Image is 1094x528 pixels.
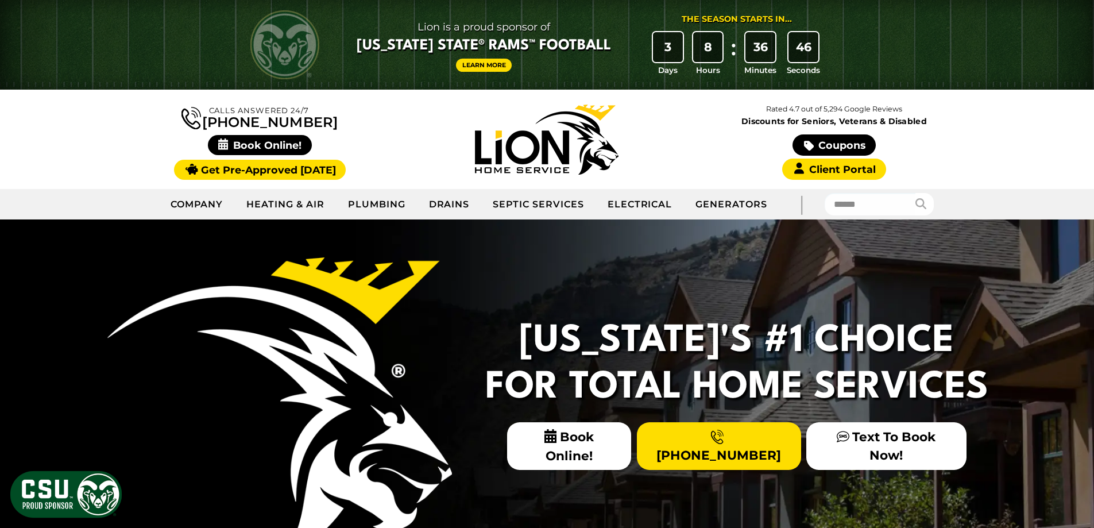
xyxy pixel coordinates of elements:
[357,18,611,36] span: Lion is a proud sponsor of
[793,134,875,156] a: Coupons
[456,59,512,72] a: Learn More
[728,32,739,76] div: :
[744,64,776,76] span: Minutes
[9,469,123,519] img: CSU Sponsor Badge
[682,13,792,26] div: The Season Starts in...
[779,189,825,219] div: |
[806,422,966,469] a: Text To Book Now!
[481,190,596,219] a: Septic Services
[475,105,618,175] img: Lion Home Service
[235,190,336,219] a: Heating & Air
[507,422,632,470] span: Book Online!
[693,32,723,62] div: 8
[208,135,312,155] span: Book Online!
[684,190,779,219] a: Generators
[653,32,683,62] div: 3
[337,190,418,219] a: Plumbing
[357,36,611,56] span: [US_STATE] State® Rams™ Football
[658,64,678,76] span: Days
[250,10,319,79] img: CSU Rams logo
[787,64,820,76] span: Seconds
[782,159,886,180] a: Client Portal
[181,105,338,129] a: [PHONE_NUMBER]
[696,64,720,76] span: Hours
[159,190,235,219] a: Company
[418,190,482,219] a: Drains
[637,422,801,469] a: [PHONE_NUMBER]
[788,32,818,62] div: 46
[745,32,775,62] div: 36
[693,117,976,125] span: Discounts for Seniors, Veterans & Disabled
[478,318,995,411] h2: [US_STATE]'s #1 Choice For Total Home Services
[596,190,685,219] a: Electrical
[690,103,977,115] p: Rated 4.7 out of 5,294 Google Reviews
[174,160,346,180] a: Get Pre-Approved [DATE]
